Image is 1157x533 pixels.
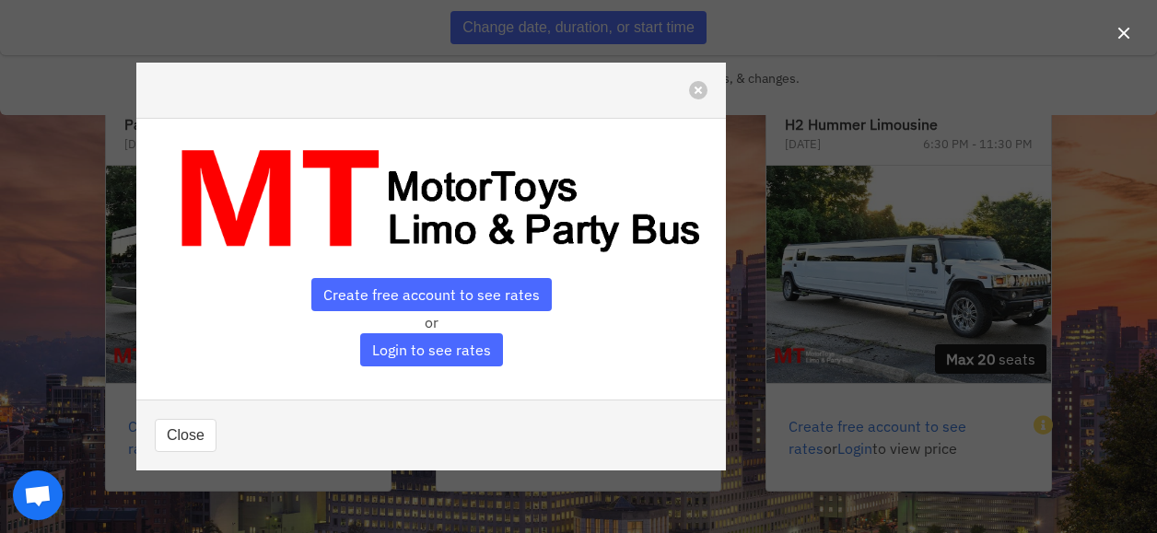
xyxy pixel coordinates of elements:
[311,278,552,311] span: Create free account to see rates
[155,419,216,452] button: Close
[360,333,503,366] span: Login to see rates
[155,137,707,263] img: MT_logo_name.png
[13,470,63,520] a: Open chat
[155,311,707,333] p: or
[167,424,205,446] span: Close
